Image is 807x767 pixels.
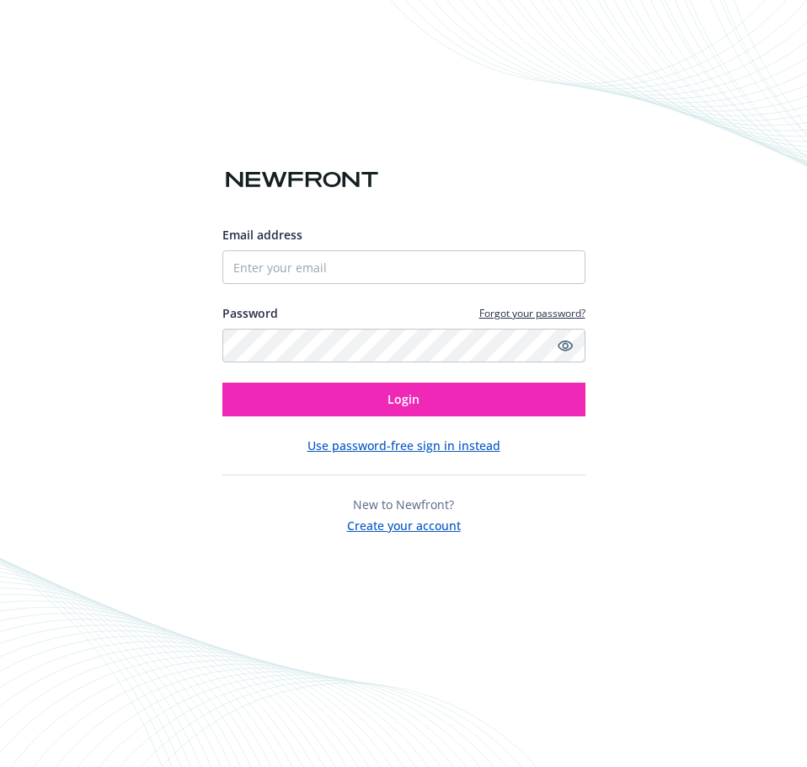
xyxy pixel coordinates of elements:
[347,513,461,534] button: Create your account
[479,306,585,320] a: Forgot your password?
[222,329,585,362] input: Enter your password
[222,227,302,243] span: Email address
[222,250,585,284] input: Enter your email
[307,437,500,454] button: Use password-free sign in instead
[222,304,278,322] label: Password
[222,383,585,416] button: Login
[222,165,382,195] img: Newfront logo
[353,496,454,512] span: New to Newfront?
[387,391,420,407] span: Login
[555,335,575,356] a: Show password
